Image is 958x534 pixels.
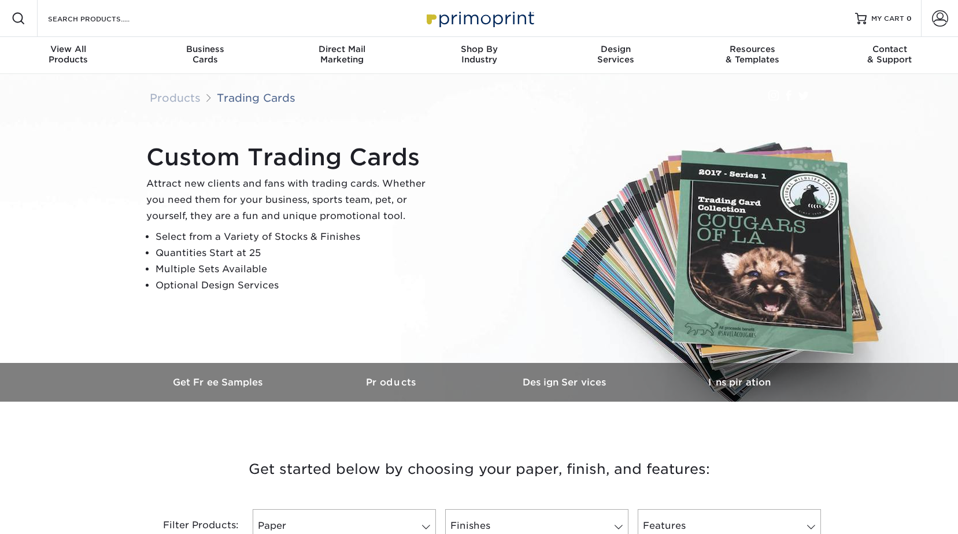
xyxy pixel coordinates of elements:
[47,12,160,25] input: SEARCH PRODUCTS.....
[653,377,826,388] h3: Inspiration
[137,44,274,54] span: Business
[653,363,826,402] a: Inspiration
[146,176,435,224] p: Attract new clients and fans with trading cards. Whether you need them for your business, sports ...
[137,44,274,65] div: Cards
[548,44,685,54] span: Design
[141,443,818,495] h3: Get started below by choosing your paper, finish, and features:
[217,91,295,104] a: Trading Cards
[156,229,435,245] li: Select from a Variety of Stocks & Finishes
[273,44,410,65] div: Marketing
[479,377,653,388] h3: Design Services
[273,44,410,54] span: Direct Mail
[821,44,958,54] span: Contact
[871,14,904,24] span: MY CART
[273,37,410,74] a: Direct MailMarketing
[821,44,958,65] div: & Support
[410,44,548,54] span: Shop By
[907,14,912,23] span: 0
[306,363,479,402] a: Products
[479,363,653,402] a: Design Services
[306,377,479,388] h3: Products
[132,363,306,402] a: Get Free Samples
[421,6,537,31] img: Primoprint
[146,143,435,171] h1: Custom Trading Cards
[685,44,822,54] span: Resources
[132,377,306,388] h3: Get Free Samples
[156,245,435,261] li: Quantities Start at 25
[137,37,274,74] a: BusinessCards
[410,37,548,74] a: Shop ByIndustry
[548,37,685,74] a: DesignServices
[156,277,435,294] li: Optional Design Services
[685,37,822,74] a: Resources& Templates
[548,44,685,65] div: Services
[685,44,822,65] div: & Templates
[156,261,435,277] li: Multiple Sets Available
[410,44,548,65] div: Industry
[821,37,958,74] a: Contact& Support
[150,91,201,104] a: Products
